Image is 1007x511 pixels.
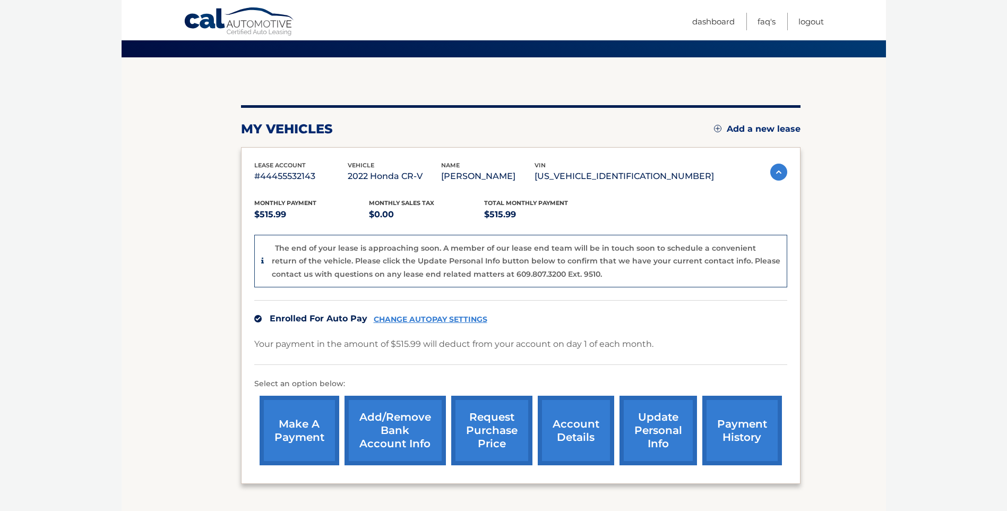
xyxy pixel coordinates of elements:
h2: my vehicles [241,121,333,137]
a: update personal info [619,396,697,465]
p: $0.00 [369,207,484,222]
a: Cal Automotive [184,7,295,38]
p: Select an option below: [254,378,787,390]
a: FAQ's [758,13,776,30]
span: name [441,161,460,169]
p: $515.99 [254,207,369,222]
a: payment history [702,396,782,465]
a: CHANGE AUTOPAY SETTINGS [374,315,487,324]
p: 2022 Honda CR-V [348,169,441,184]
img: accordion-active.svg [770,164,787,181]
a: Dashboard [692,13,735,30]
a: Add a new lease [714,124,801,134]
p: The end of your lease is approaching soon. A member of our lease end team will be in touch soon t... [272,243,780,279]
p: [PERSON_NAME] [441,169,535,184]
span: Monthly Payment [254,199,316,207]
img: add.svg [714,125,721,132]
p: $515.99 [484,207,599,222]
p: Your payment in the amount of $515.99 will deduct from your account on day 1 of each month. [254,337,653,352]
p: #44455532143 [254,169,348,184]
a: Logout [798,13,824,30]
a: make a payment [260,396,339,465]
span: Enrolled For Auto Pay [270,313,367,323]
span: vehicle [348,161,374,169]
a: account details [538,396,614,465]
span: vin [535,161,546,169]
a: Add/Remove bank account info [345,396,446,465]
p: [US_VEHICLE_IDENTIFICATION_NUMBER] [535,169,714,184]
span: lease account [254,161,306,169]
span: Total Monthly Payment [484,199,568,207]
a: request purchase price [451,396,532,465]
img: check.svg [254,315,262,322]
span: Monthly sales Tax [369,199,434,207]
